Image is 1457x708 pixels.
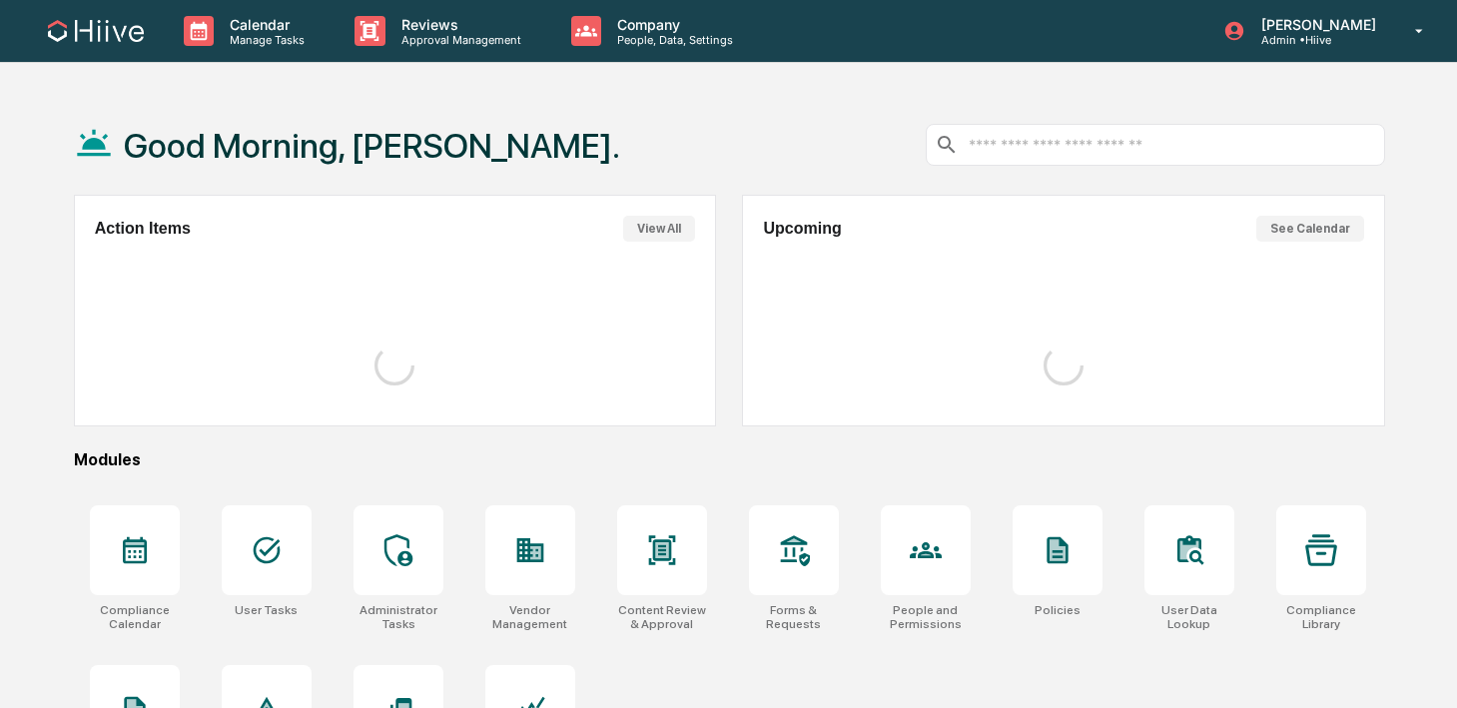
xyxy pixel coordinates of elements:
[1245,33,1386,47] p: Admin • Hiive
[214,16,315,33] p: Calendar
[1035,603,1081,617] div: Policies
[124,126,620,166] h1: Good Morning, [PERSON_NAME].
[763,220,841,238] h2: Upcoming
[1276,603,1366,631] div: Compliance Library
[235,603,298,617] div: User Tasks
[214,33,315,47] p: Manage Tasks
[385,16,531,33] p: Reviews
[74,450,1385,469] div: Modules
[601,33,743,47] p: People, Data, Settings
[1144,603,1234,631] div: User Data Lookup
[1245,16,1386,33] p: [PERSON_NAME]
[485,603,575,631] div: Vendor Management
[95,220,191,238] h2: Action Items
[601,16,743,33] p: Company
[90,603,180,631] div: Compliance Calendar
[48,20,144,42] img: logo
[385,33,531,47] p: Approval Management
[1256,216,1364,242] button: See Calendar
[623,216,695,242] button: View All
[354,603,443,631] div: Administrator Tasks
[749,603,839,631] div: Forms & Requests
[881,603,971,631] div: People and Permissions
[617,603,707,631] div: Content Review & Approval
